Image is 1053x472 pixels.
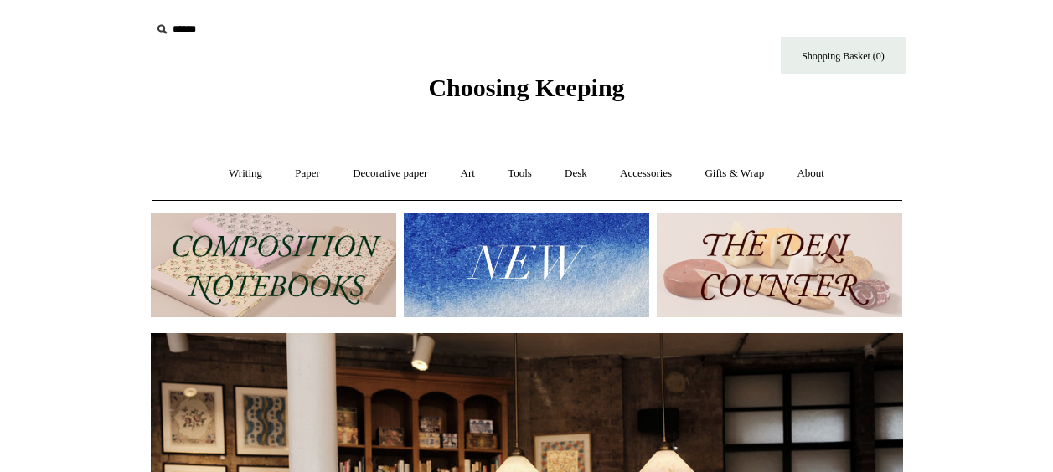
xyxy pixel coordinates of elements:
[605,151,687,196] a: Accessories
[782,151,839,196] a: About
[428,74,624,101] span: Choosing Keeping
[493,151,547,196] a: Tools
[550,151,602,196] a: Desk
[446,151,490,196] a: Art
[338,151,442,196] a: Decorative paper
[689,151,779,196] a: Gifts & Wrap
[404,213,649,317] img: New.jpg__PID:f73bdf93-380a-4a35-bcfe-7823039498e1
[151,213,396,317] img: 202302 Composition ledgers.jpg__PID:69722ee6-fa44-49dd-a067-31375e5d54ec
[657,213,902,317] img: The Deli Counter
[214,151,277,196] a: Writing
[280,151,335,196] a: Paper
[428,87,624,99] a: Choosing Keeping
[781,37,906,74] a: Shopping Basket (0)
